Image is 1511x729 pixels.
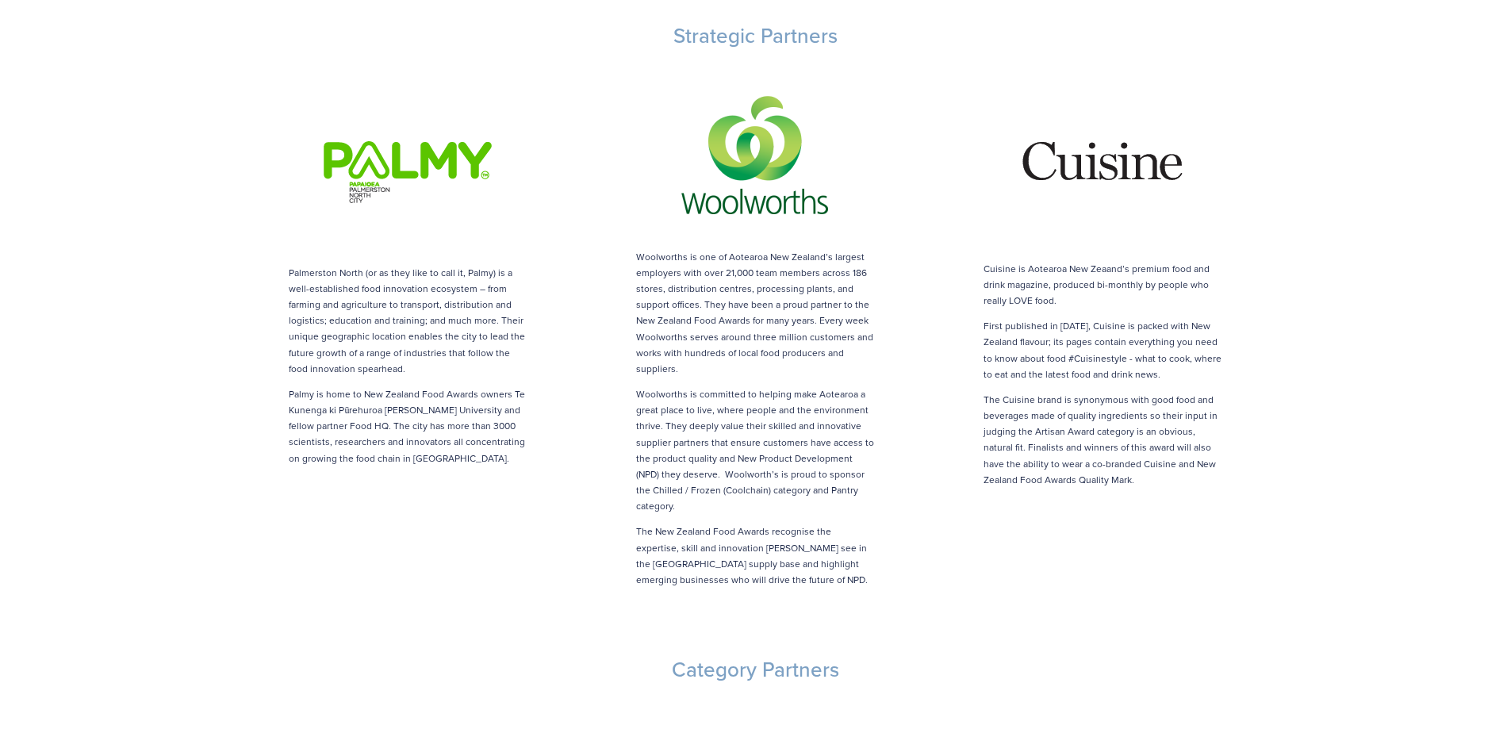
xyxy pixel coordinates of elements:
h3: Category Partners [248,657,1264,683]
p: Woolworths is committed to helping make Aotearoa a great place to live, where people and the envi... [636,386,874,514]
p: Palmerston North (or as they like to call it, Palmy) is a well-established food innovation ecosys... [289,265,527,377]
p: Palmy is home to New Zealand Food Awards owners Te Kunenga ki Pūrehuroa [PERSON_NAME] University ... [289,386,527,466]
h3: Strategic Partners [248,23,1264,49]
p: First published in [DATE], Cuisine is packed with New Zealand flavour; its pages contain everythi... [984,318,1221,382]
p: Woolworths is one of Aotearoa New Zealand’s largest employers with over 21,000 team members acros... [636,249,874,377]
p: The New Zealand Food Awards recognise the expertise, skill and innovation [PERSON_NAME] see in th... [636,524,874,588]
img: palmy.png [289,76,527,251]
p: Cuisine is Aotearoa New Zeaand’s premium food and drink magazine, produced bi-monthly by people w... [984,261,1221,309]
p: The Cuisine brand is synonymous with good food and beverages made of quality ingredients so their... [984,392,1221,488]
img: Cuisine.png [984,76,1221,247]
